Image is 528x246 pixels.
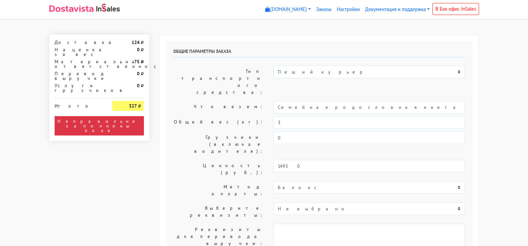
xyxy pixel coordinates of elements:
label: Общий вес (кг): [168,116,269,129]
label: Ценность (руб.): [168,160,269,178]
strong: 327 [129,103,137,109]
div: Наценка за вес [50,47,108,57]
a: Документация и поддержка [362,3,432,16]
a: В Бэк-офис InSales [432,3,479,15]
a: [DOMAIN_NAME] [263,3,313,16]
div: Перевод выручки [50,71,108,81]
img: InSales [96,4,120,12]
h6: Общие параметры заказа [173,49,465,58]
strong: 75 [134,59,140,65]
label: Тип транспортного средства: [168,66,269,98]
strong: 0 [137,47,140,53]
label: Выберите реквизиты: [168,202,269,221]
strong: 0 [137,71,140,77]
label: Что везем: [168,101,269,114]
div: Услуги грузчиков [50,83,108,93]
div: Материальная ответственность [50,59,108,69]
strong: 0 [137,83,140,89]
a: Настройки [334,3,362,16]
div: Неправильно заполнены поля [55,116,144,135]
label: Метод оплаты: [168,181,269,200]
a: Заказы [313,3,334,16]
div: Доставка [50,40,108,45]
div: Итого [55,101,103,108]
img: Dostavista - срочная курьерская служба доставки [49,5,94,12]
label: Грузчики (включая водителя): [168,131,269,157]
strong: 124 [132,39,140,45]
